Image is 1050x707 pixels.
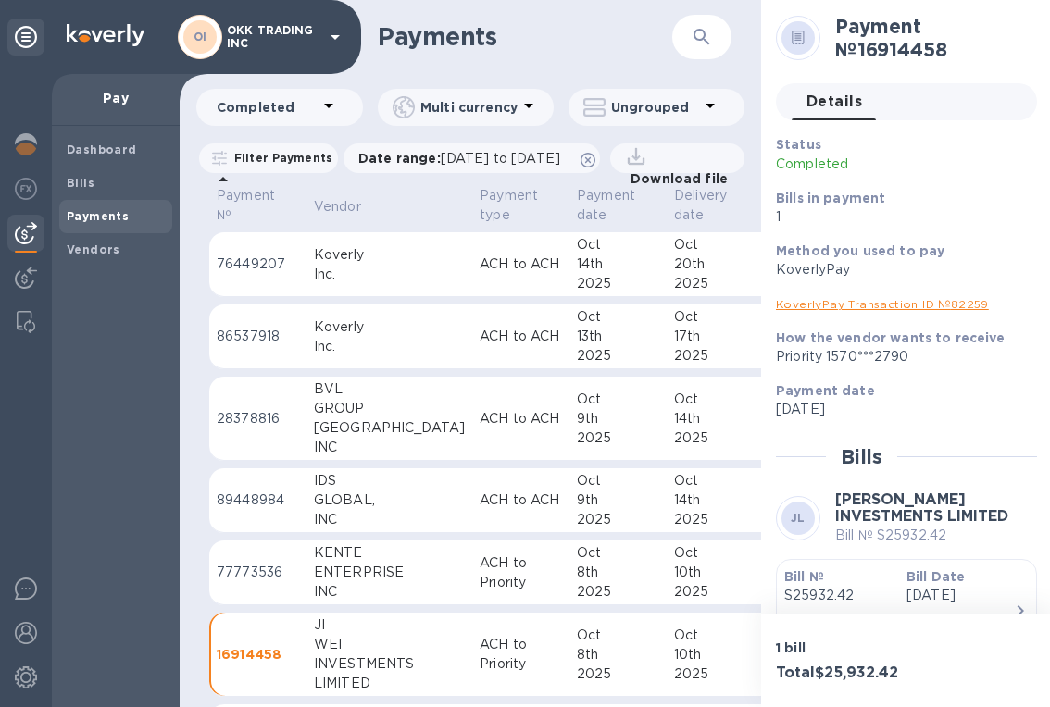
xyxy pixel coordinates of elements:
div: 8th [577,563,659,582]
div: WEI [314,635,465,654]
b: Method you used to pay [776,243,944,258]
span: [DATE] to [DATE] [441,151,560,166]
span: Payment type [480,186,562,225]
div: KoverlyPay [776,260,1022,279]
div: 14th [674,490,751,510]
div: Date range:[DATE] to [DATE] [344,143,600,173]
div: 2025 [674,664,751,684]
b: Dashboard [67,143,137,156]
div: INVESTMENTS [314,654,465,674]
div: Oct [577,390,659,409]
div: 17th [674,327,751,346]
b: OI [194,30,207,43]
div: Koverly [314,317,465,337]
span: Payment № [217,186,299,225]
p: 16914458 [217,645,299,664]
p: Pay [67,89,165,107]
div: 9th [577,490,659,510]
div: 2025 [674,346,751,366]
p: [DATE] [776,400,1022,419]
p: Payment № [217,186,275,225]
div: Oct [577,471,659,490]
div: INC [314,438,465,457]
div: Oct [674,307,751,327]
div: Oct [674,390,751,409]
div: Oct [674,543,751,563]
p: OKK TRADING INC [227,24,319,50]
div: Oct [674,471,751,490]
div: 2025 [577,510,659,529]
div: 2025 [674,510,751,529]
div: LIMITED [314,674,465,693]
span: Details [806,89,862,115]
div: ENTERPRISE [314,563,465,582]
h1: Payments [378,22,672,52]
b: JL [791,511,806,525]
b: [PERSON_NAME] INVESTMENTS LIMITED [835,490,1008,526]
b: Bills in payment [776,191,885,205]
div: [GEOGRAPHIC_DATA] [314,418,465,438]
p: Date range : [358,149,569,167]
img: Logo [67,24,144,46]
p: ACH to ACH [480,490,562,510]
div: Oct [577,543,659,563]
div: Oct [674,626,751,645]
div: Oct [577,235,659,254]
p: Payment date [577,186,635,225]
div: Koverly [314,245,465,265]
p: 89448984 [217,490,299,510]
p: Filter Payments [227,150,332,166]
div: Inc. [314,337,465,356]
p: Download file [623,169,728,188]
h2: Bills [841,445,882,468]
div: 2025 [674,428,751,448]
div: 2025 [577,582,659,602]
div: 10th [674,645,751,664]
div: 2025 [577,274,659,293]
div: 2025 [577,428,659,448]
div: 2025 [577,664,659,684]
div: Oct [577,307,659,327]
span: Payment date [577,186,659,225]
p: Bill № S25932.42 [835,526,1037,545]
p: ACH to ACH [480,409,562,428]
div: INC [314,582,465,602]
p: 77773536 [217,563,299,582]
p: ACH to ACH [480,327,562,346]
b: Payment date [776,383,875,398]
div: 14th [577,254,659,274]
p: Ungrouped [611,98,699,117]
p: [DATE] [906,586,1014,605]
div: Oct [674,235,751,254]
p: ACH to Priority [480,553,562,592]
div: 2025 [674,582,751,602]
div: 9th [577,409,659,428]
p: S25932.42 [784,586,892,605]
div: 20th [674,254,751,274]
div: KENTE [314,543,465,563]
b: Payments [67,209,129,223]
p: Payment type [480,186,538,225]
div: 13th [577,327,659,346]
p: Completed [217,98,318,117]
div: INC [314,510,465,529]
button: Bill №S25932.42Bill Date[DATE] [776,559,1037,676]
div: Priority 1570***2790 [776,347,1022,366]
div: 2025 [577,346,659,366]
div: Oct [577,626,659,645]
div: 10th [674,563,751,582]
p: Vendor [314,197,361,217]
div: GROUP [314,399,465,418]
span: Vendor [314,197,385,217]
div: Unpin categories [7,19,44,56]
b: Bill № [784,569,824,584]
p: ACH to ACH [480,254,562,274]
p: 86537918 [217,327,299,346]
div: Inc. [314,265,465,284]
div: 14th [674,409,751,428]
div: JI [314,615,465,635]
p: Delivery date [674,186,727,225]
b: Vendors [67,242,120,256]
div: 8th [577,645,659,664]
img: Foreign exchange [15,178,37,200]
